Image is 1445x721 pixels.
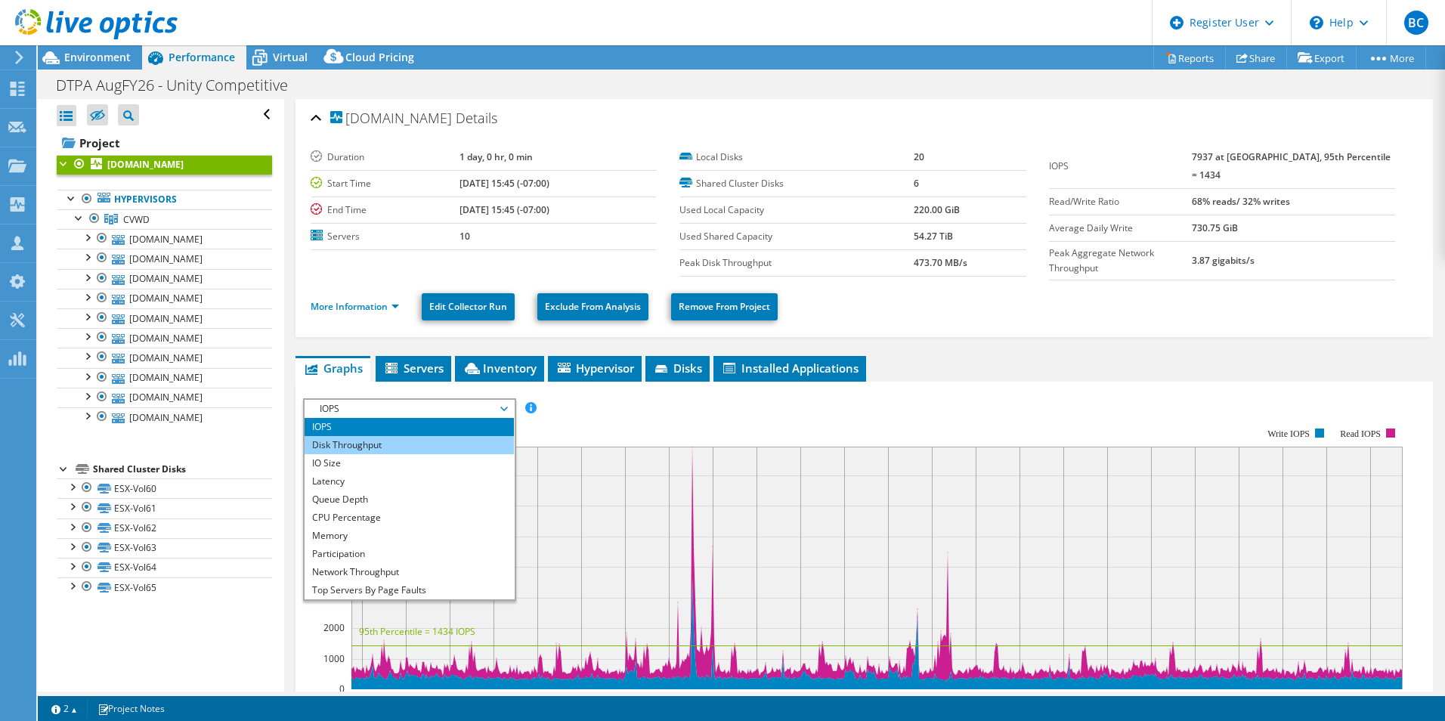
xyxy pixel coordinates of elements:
span: BC [1404,11,1428,35]
span: Environment [64,50,131,64]
span: IOPS [312,400,506,418]
h1: DTPA AugFY26 - Unity Competitive [49,77,311,94]
a: ESX-Vol62 [57,518,272,538]
a: Remove From Project [671,293,778,320]
label: Read/Write Ratio [1049,194,1192,209]
span: CVWD [123,213,150,226]
b: 3.87 gigabits/s [1192,254,1255,267]
a: [DOMAIN_NAME] [57,348,272,367]
span: Disks [653,360,702,376]
b: [DATE] 15:45 (-07:00) [459,203,549,216]
a: [DOMAIN_NAME] [57,249,272,268]
a: CVWD [57,209,272,229]
label: Shared Cluster Disks [679,176,914,191]
a: Reports [1153,46,1226,70]
label: End Time [311,203,459,218]
a: Exclude From Analysis [537,293,648,320]
b: [DOMAIN_NAME] [107,158,184,171]
a: ESX-Vol65 [57,577,272,597]
a: ESX-Vol60 [57,478,272,498]
b: 20 [914,150,924,163]
a: 2 [41,699,88,718]
span: Cloud Pricing [345,50,414,64]
li: Top Servers By Page Faults [305,581,514,599]
a: [DOMAIN_NAME] [57,368,272,388]
li: Disk Throughput [305,436,514,454]
b: 68% reads/ 32% writes [1192,195,1290,208]
b: 730.75 GiB [1192,221,1238,234]
b: 54.27 TiB [914,230,953,243]
text: Read IOPS [1340,429,1381,439]
b: 1 day, 0 hr, 0 min [459,150,533,163]
svg: \n [1310,16,1323,29]
span: Installed Applications [721,360,859,376]
a: [DOMAIN_NAME] [57,328,272,348]
a: [DOMAIN_NAME] [57,388,272,407]
span: Details [456,109,497,127]
a: More Information [311,300,399,313]
a: Project [57,131,272,155]
b: 7937 at [GEOGRAPHIC_DATA], 95th Percentile = 1434 [1192,150,1391,181]
span: Inventory [463,360,537,376]
span: Performance [169,50,235,64]
a: More [1356,46,1426,70]
li: Memory [305,527,514,545]
label: Average Daily Write [1049,221,1192,236]
a: Project Notes [87,699,175,718]
text: 2000 [323,621,345,634]
text: 95th Percentile = 1434 IOPS [359,625,475,638]
li: IO Size [305,454,514,472]
a: Share [1225,46,1287,70]
li: CPU Percentage [305,509,514,527]
text: Write IOPS [1267,429,1310,439]
label: Used Shared Capacity [679,229,914,244]
span: Graphs [303,360,363,376]
label: Local Disks [679,150,914,165]
b: 10 [459,230,470,243]
label: Servers [311,229,459,244]
a: Hypervisors [57,190,272,209]
a: ESX-Vol61 [57,498,272,518]
label: Used Local Capacity [679,203,914,218]
li: Latency [305,472,514,490]
label: Peak Aggregate Network Throughput [1049,246,1192,276]
li: Participation [305,545,514,563]
label: Peak Disk Throughput [679,255,914,271]
a: [DOMAIN_NAME] [57,289,272,308]
a: [DOMAIN_NAME] [57,407,272,427]
span: [DOMAIN_NAME] [330,111,452,126]
a: [DOMAIN_NAME] [57,308,272,328]
label: Duration [311,150,459,165]
a: Edit Collector Run [422,293,515,320]
a: [DOMAIN_NAME] [57,269,272,289]
a: [DOMAIN_NAME] [57,155,272,175]
label: Start Time [311,176,459,191]
span: Hypervisor [555,360,634,376]
span: Virtual [273,50,308,64]
b: 220.00 GiB [914,203,960,216]
label: IOPS [1049,159,1192,174]
a: ESX-Vol64 [57,558,272,577]
a: Export [1286,46,1357,70]
div: Shared Cluster Disks [93,460,272,478]
text: 0 [339,682,345,695]
b: [DATE] 15:45 (-07:00) [459,177,549,190]
span: Servers [383,360,444,376]
a: [DOMAIN_NAME] [57,229,272,249]
li: IOPS [305,418,514,436]
b: 6 [914,177,919,190]
li: Network Throughput [305,563,514,581]
a: ESX-Vol63 [57,538,272,558]
li: Queue Depth [305,490,514,509]
text: 1000 [323,652,345,665]
b: 473.70 MB/s [914,256,967,269]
